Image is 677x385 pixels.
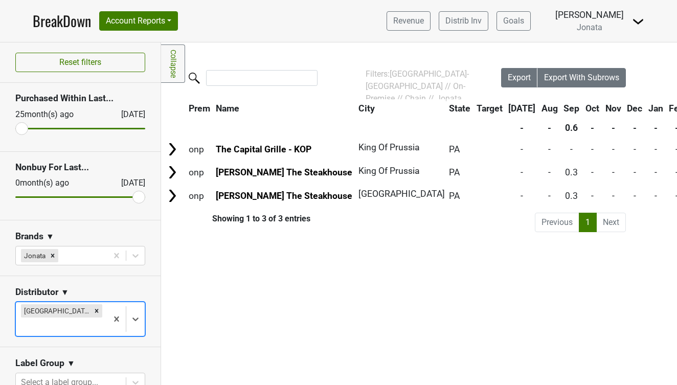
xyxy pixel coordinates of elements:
[548,144,551,154] span: -
[624,99,645,118] th: Dec: activate to sort column ascending
[165,165,180,180] img: Arrow right
[646,119,666,137] th: -
[162,99,185,118] th: &nbsp;: activate to sort column ascending
[612,191,615,201] span: -
[216,167,352,177] a: [PERSON_NAME] The Steakhouse
[216,191,352,201] a: [PERSON_NAME] The Steakhouse
[565,167,578,177] span: 0.3
[161,44,185,83] a: Collapse
[47,249,58,262] div: Remove Jonata
[15,162,145,173] h3: Nonbuy For Last...
[161,214,310,223] div: Showing 1 to 3 of 3 entries
[15,53,145,72] button: Reset filters
[112,108,145,121] div: [DATE]
[189,103,210,114] span: Prem
[561,119,582,137] th: 0.6
[33,10,91,32] a: BreakDown
[358,166,420,176] span: King Of Prussia
[521,191,523,201] span: -
[216,103,239,114] span: Name
[646,99,666,118] th: Jan: activate to sort column ascending
[165,142,180,157] img: Arrow right
[15,231,43,242] h3: Brands
[548,167,551,177] span: -
[446,99,473,118] th: State: activate to sort column ascending
[366,69,469,103] span: [GEOGRAPHIC_DATA]-[GEOGRAPHIC_DATA] // On-Premise // Chain // Jonata
[186,185,213,207] td: onp
[165,188,180,203] img: Arrow right
[583,99,602,118] th: Oct: activate to sort column ascending
[591,167,594,177] span: -
[356,99,440,118] th: City: activate to sort column ascending
[555,8,624,21] div: [PERSON_NAME]
[21,249,47,262] div: Jonata
[61,286,69,299] span: ▼
[561,99,582,118] th: Sep: activate to sort column ascending
[634,191,636,201] span: -
[449,144,460,154] span: PA
[387,11,431,31] a: Revenue
[497,11,531,31] a: Goals
[634,144,636,154] span: -
[537,68,626,87] button: Export With Subrows
[612,144,615,154] span: -
[655,167,657,177] span: -
[15,93,145,104] h3: Purchased Within Last...
[544,73,619,82] span: Export With Subrows
[612,167,615,177] span: -
[548,191,551,201] span: -
[539,119,560,137] th: -
[216,144,311,154] a: The Capital Grille - KOP
[91,304,102,318] div: Remove Vine Street-NJ_PA
[632,15,644,28] img: Dropdown Menu
[46,231,54,243] span: ▼
[358,189,445,199] span: [GEOGRAPHIC_DATA]
[579,213,597,232] a: 1
[521,167,523,177] span: -
[366,68,472,105] div: Filters:
[603,119,624,137] th: -
[655,191,657,201] span: -
[474,99,505,118] th: Target: activate to sort column ascending
[15,108,97,121] div: 25 month(s) ago
[99,11,178,31] button: Account Reports
[186,99,213,118] th: Prem: activate to sort column ascending
[539,99,560,118] th: Aug: activate to sort column ascending
[358,142,420,152] span: King Of Prussia
[577,22,602,32] span: Jonata
[506,119,538,137] th: -
[565,191,578,201] span: 0.3
[214,99,355,118] th: Name: activate to sort column ascending
[570,144,573,154] span: -
[591,144,594,154] span: -
[449,191,460,201] span: PA
[506,99,538,118] th: Jul: activate to sort column ascending
[112,177,145,189] div: [DATE]
[655,144,657,154] span: -
[15,177,97,189] div: 0 month(s) ago
[603,99,624,118] th: Nov: activate to sort column ascending
[634,167,636,177] span: -
[15,287,58,298] h3: Distributor
[449,167,460,177] span: PA
[67,357,75,370] span: ▼
[186,138,213,160] td: onp
[21,304,91,318] div: [GEOGRAPHIC_DATA]-[GEOGRAPHIC_DATA]
[439,11,488,31] a: Distrib Inv
[15,358,64,369] h3: Label Group
[521,144,523,154] span: -
[508,73,531,82] span: Export
[583,119,602,137] th: -
[477,103,503,114] span: Target
[186,162,213,184] td: onp
[591,191,594,201] span: -
[501,68,538,87] button: Export
[624,119,645,137] th: -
